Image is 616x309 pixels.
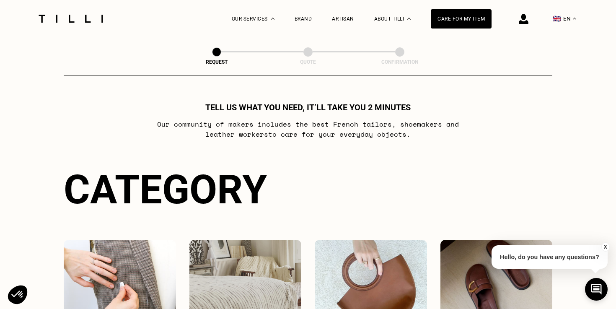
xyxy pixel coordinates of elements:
button: X [601,242,610,252]
h1: Tell us what you need, it’ll take you 2 minutes [205,102,411,112]
div: Request [175,59,259,65]
img: Dropdown menu [271,18,274,20]
a: Brand [295,16,312,22]
a: Care for my item [431,9,492,29]
p: Hello, do you have any questions? [492,245,608,269]
div: Confirmation [358,59,442,65]
img: Tilli seamstress service logo [36,15,106,23]
img: About dropdown menu [407,18,411,20]
p: Our community of makers includes the best French tailors , shoemakers and leather workers to care... [142,119,474,139]
img: menu déroulant [573,18,576,20]
div: Quote [266,59,350,65]
div: Category [64,166,552,213]
img: login icon [519,14,528,24]
a: Artisan [332,16,354,22]
span: 🇬🇧 [553,15,561,23]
